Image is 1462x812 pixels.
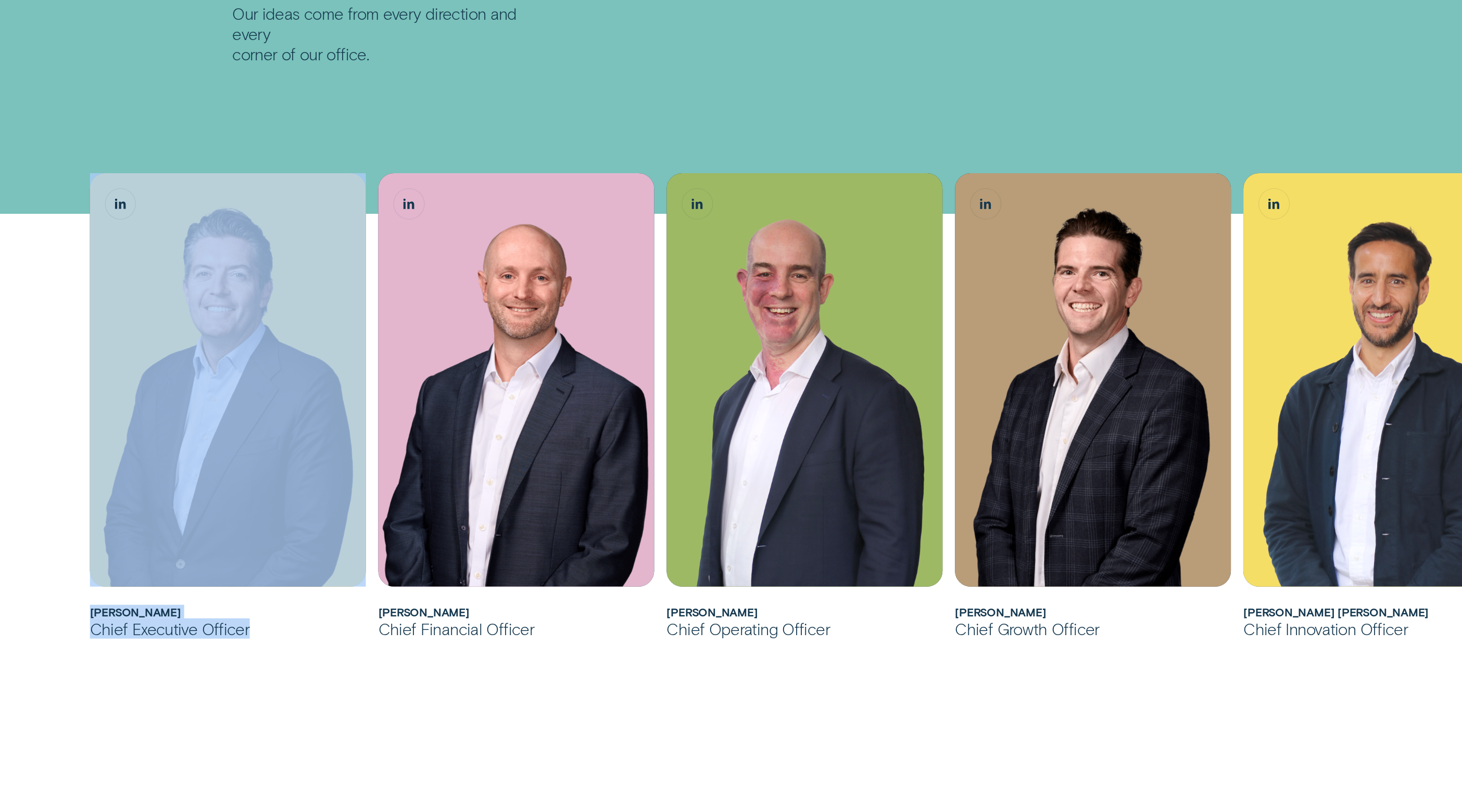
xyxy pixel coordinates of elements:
div: Chief Financial Officer [379,618,654,639]
h2: Sam Harding [667,605,943,618]
div: Chief Operating Officer [667,618,943,639]
h2: Matthew Lewis [379,605,654,618]
img: Sam Harding [667,173,943,587]
div: Chief Executive Officer [90,618,366,639]
div: Chief Growth Officer [955,618,1231,639]
img: James Goodwin [955,173,1231,587]
a: Sam Harding, Chief Operating Officer LinkedIn button [683,189,713,219]
a: Matthew Lewis, Chief Financial Officer LinkedIn button [394,189,424,219]
h2: Andrew Goodwin [90,605,366,618]
div: Andrew Goodwin, Chief Executive Officer [90,173,366,587]
div: Matthew Lewis, Chief Financial Officer [379,173,654,587]
div: Sam Harding, Chief Operating Officer [667,173,943,587]
div: James Goodwin, Chief Growth Officer [955,173,1231,587]
p: Our ideas come from every direction and every corner of our office. [232,3,557,64]
h2: James Goodwin [955,605,1231,618]
a: Álvaro Carpio Colón, Chief Innovation Officer LinkedIn button [1259,189,1290,219]
img: Andrew Goodwin [90,173,366,587]
a: Andrew Goodwin, Chief Executive Officer LinkedIn button [106,189,136,219]
a: James Goodwin, Chief Growth Officer LinkedIn button [971,189,1001,219]
img: Matthew Lewis [379,173,654,587]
